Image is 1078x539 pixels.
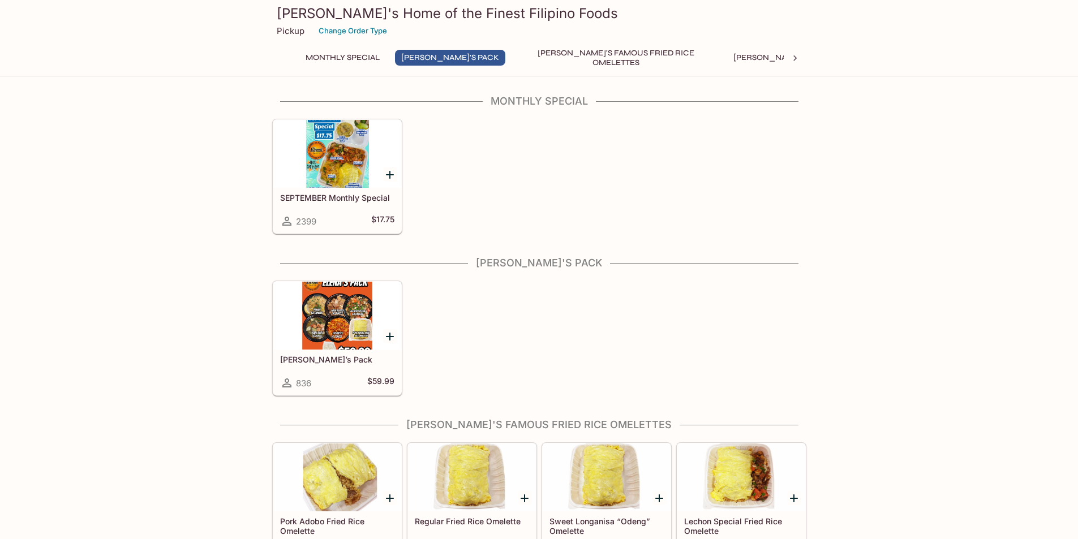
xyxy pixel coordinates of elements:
[277,5,802,22] h3: [PERSON_NAME]'s Home of the Finest Filipino Foods
[727,50,871,66] button: [PERSON_NAME]'s Mixed Plates
[652,491,667,505] button: Add Sweet Longanisa “Odeng” Omelette
[395,50,505,66] button: [PERSON_NAME]'s Pack
[272,257,806,269] h4: [PERSON_NAME]'s Pack
[408,443,536,511] div: Regular Fried Rice Omelette
[296,216,316,227] span: 2399
[273,119,402,234] a: SEPTEMBER Monthly Special2399$17.75
[277,25,304,36] p: Pickup
[543,443,671,511] div: Sweet Longanisa “Odeng” Omelette
[280,193,394,202] h5: SEPTEMBER Monthly Special
[272,419,806,431] h4: [PERSON_NAME]'s Famous Fried Rice Omelettes
[383,491,397,505] button: Add Pork Adobo Fried Rice Omelette
[371,214,394,228] h5: $17.75
[272,95,806,107] h4: Monthly Special
[415,516,529,526] h5: Regular Fried Rice Omelette
[296,378,311,389] span: 836
[549,516,664,535] h5: Sweet Longanisa “Odeng” Omelette
[367,376,394,390] h5: $59.99
[280,355,394,364] h5: [PERSON_NAME]’s Pack
[273,443,401,511] div: Pork Adobo Fried Rice Omelette
[677,443,805,511] div: Lechon Special Fried Rice Omelette
[787,491,801,505] button: Add Lechon Special Fried Rice Omelette
[383,329,397,343] button: Add Elena’s Pack
[280,516,394,535] h5: Pork Adobo Fried Rice Omelette
[518,491,532,505] button: Add Regular Fried Rice Omelette
[684,516,798,535] h5: Lechon Special Fried Rice Omelette
[383,167,397,182] button: Add SEPTEMBER Monthly Special
[273,120,401,188] div: SEPTEMBER Monthly Special
[313,22,392,40] button: Change Order Type
[273,281,402,395] a: [PERSON_NAME]’s Pack836$59.99
[514,50,718,66] button: [PERSON_NAME]'s Famous Fried Rice Omelettes
[299,50,386,66] button: Monthly Special
[273,282,401,350] div: Elena’s Pack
